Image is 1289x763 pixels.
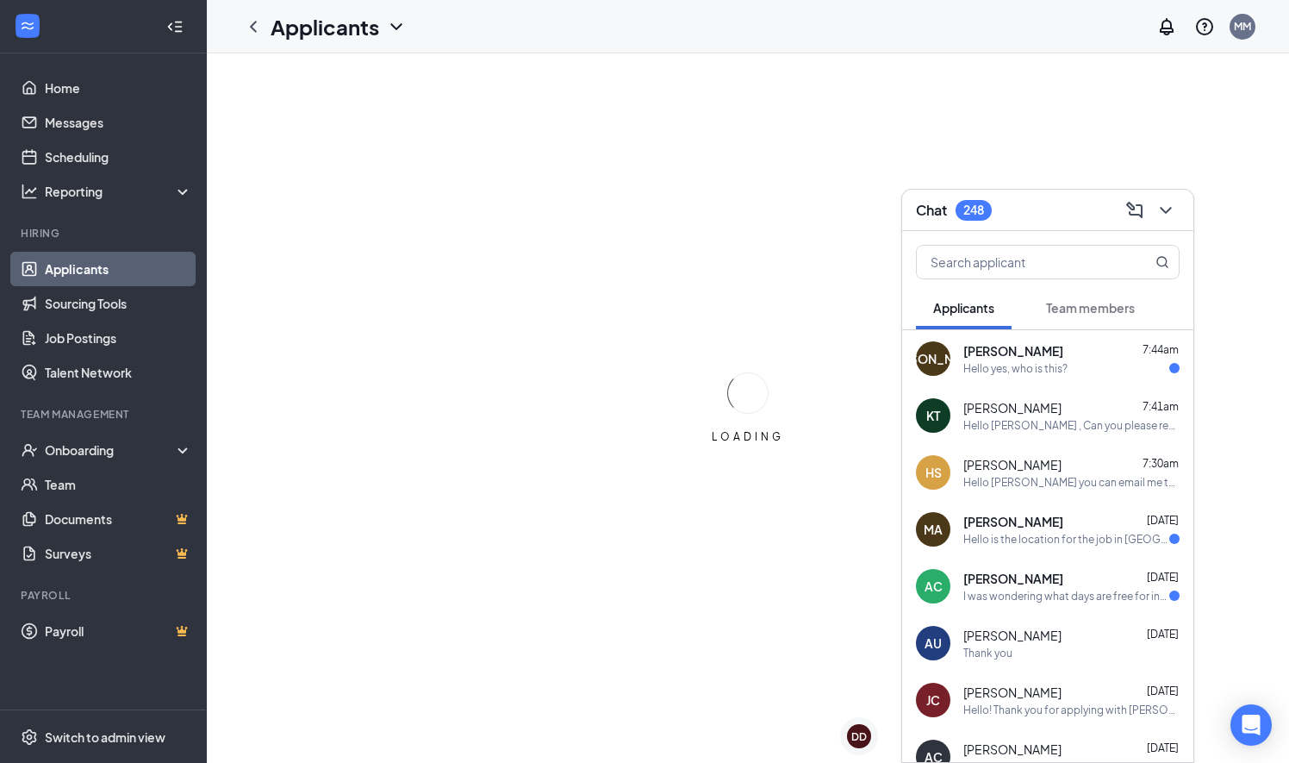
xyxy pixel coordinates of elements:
[963,646,1012,660] div: Thank you
[271,12,379,41] h1: Applicants
[21,226,189,241] div: Hiring
[1147,514,1179,527] span: [DATE]
[1156,16,1177,37] svg: Notifications
[963,589,1169,604] div: I was wondering what days are free for interview
[1234,19,1251,34] div: MM
[1147,685,1179,697] span: [DATE]
[21,729,38,746] svg: Settings
[45,614,192,648] a: PayrollCrown
[45,183,193,200] div: Reporting
[45,252,192,286] a: Applicants
[925,635,942,652] div: AU
[963,627,1062,644] span: [PERSON_NAME]
[963,532,1169,547] div: Hello is the location for the job in [GEOGRAPHIC_DATA]?
[45,71,192,105] a: Home
[21,441,38,459] svg: UserCheck
[963,513,1063,530] span: [PERSON_NAME]
[243,16,264,37] svg: ChevronLeft
[1143,457,1179,470] span: 7:30am
[45,286,192,321] a: Sourcing Tools
[963,703,1180,717] div: Hello! Thank you for applying with [PERSON_NAME] Companies, DUNKIN’ in [GEOGRAPHIC_DATA]. I would...
[924,521,943,538] div: MA
[45,105,192,140] a: Messages
[963,418,1180,433] div: Hello [PERSON_NAME] , Can you please reapply and update your email .Thank you
[1121,197,1149,224] button: ComposeMessage
[1143,343,1179,356] span: 7:44am
[963,342,1063,360] span: [PERSON_NAME]
[926,407,940,424] div: KT
[166,18,184,35] svg: Collapse
[45,536,192,571] a: SurveysCrown
[916,201,947,220] h3: Chat
[925,464,942,481] div: HS
[1046,300,1135,316] span: Team members
[45,729,165,746] div: Switch to admin view
[917,246,1121,278] input: Search applicant
[963,456,1062,473] span: [PERSON_NAME]
[45,140,192,174] a: Scheduling
[705,429,791,444] div: LOADING
[45,502,192,536] a: DocumentsCrown
[851,729,867,744] div: DD
[1147,571,1179,584] span: [DATE]
[21,407,189,422] div: Team Management
[1155,200,1176,221] svg: ChevronDown
[933,300,994,316] span: Applicants
[45,321,192,355] a: Job Postings
[925,578,943,595] div: AC
[963,684,1062,701] span: [PERSON_NAME]
[1155,255,1169,269] svg: MagnifyingGlass
[45,441,177,459] div: Onboarding
[963,570,1063,587] span: [PERSON_NAME]
[21,183,38,200] svg: Analysis
[1143,400,1179,413] span: 7:41am
[1147,628,1179,641] span: [DATE]
[1152,197,1180,224] button: ChevronDown
[386,16,407,37] svg: ChevronDown
[45,355,192,390] a: Talent Network
[1230,704,1272,746] div: Open Intercom Messenger
[963,741,1062,758] span: [PERSON_NAME]
[1124,200,1145,221] svg: ComposeMessage
[963,475,1180,490] div: Hello [PERSON_NAME] you can email me to setup interview .
[963,203,984,217] div: 248
[1194,16,1215,37] svg: QuestionInfo
[21,588,189,603] div: Payroll
[19,17,36,34] svg: WorkstreamLogo
[883,350,983,367] div: [PERSON_NAME]
[1147,741,1179,754] span: [DATE]
[926,691,940,709] div: JC
[963,361,1068,376] div: Hello yes, who is this?
[45,467,192,502] a: Team
[963,399,1062,416] span: [PERSON_NAME]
